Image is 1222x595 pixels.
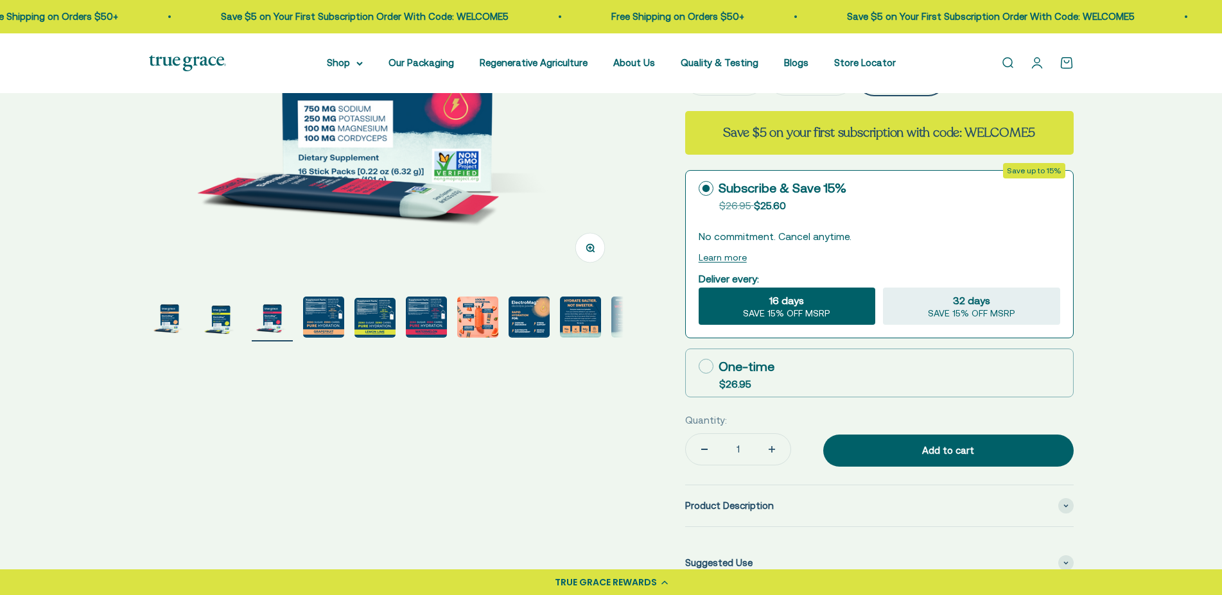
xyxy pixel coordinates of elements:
img: 750 mg sodium for fluid balance and cellular communication.* 250 mg potassium supports blood pres... [303,297,344,338]
button: Go to item 9 [560,297,601,341]
a: Regenerative Agriculture [480,57,588,68]
summary: Suggested Use [685,542,1074,583]
button: Go to item 10 [611,297,652,341]
img: ElectroMag™ [611,297,652,338]
strong: Save $5 on your first subscription with code: WELCOME5 [723,124,1035,141]
a: Free Shipping on Orders $50+ [607,11,740,22]
a: Store Locator [834,57,896,68]
img: ElectroMag™ [149,297,190,338]
span: Product Description [685,498,774,513]
label: Quantity: [685,413,727,428]
button: Go to item 6 [406,297,447,341]
button: Increase quantity [753,434,790,465]
button: Go to item 2 [200,297,241,341]
div: TRUE GRACE REWARDS [555,576,657,589]
button: Go to item 4 [303,297,344,341]
img: Everyone needs true hydration. From your extreme athletes to you weekend warriors, ElectroMag giv... [560,297,601,338]
img: Magnesium for heart health and stress support* Chloride to support pH balance and oxygen flow* So... [457,297,498,338]
button: Decrease quantity [686,434,723,465]
img: ElectroMag™ [200,297,241,338]
summary: Shop [327,55,363,71]
button: Go to item 1 [149,297,190,341]
summary: Product Description [685,485,1074,526]
button: Go to item 5 [354,298,396,341]
a: Blogs [784,57,808,68]
button: Go to item 8 [509,297,550,341]
button: Go to item 7 [457,297,498,341]
a: About Us [613,57,655,68]
p: Save $5 on Your First Subscription Order With Code: WELCOME5 [216,9,504,24]
img: ElectroMag™ [252,297,293,338]
button: Add to cart [823,435,1074,467]
span: Suggested Use [685,555,753,571]
img: ElectroMag™ [354,298,396,338]
img: Rapid Hydration For: - Exercise endurance* - Stress support* - Electrolyte replenishment* - Muscl... [509,297,550,338]
button: Go to item 3 [252,297,293,341]
div: Add to cart [849,443,1048,458]
p: Save $5 on Your First Subscription Order With Code: WELCOME5 [842,9,1130,24]
img: ElectroMag™ [406,297,447,338]
a: Our Packaging [388,57,454,68]
a: Quality & Testing [681,57,758,68]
